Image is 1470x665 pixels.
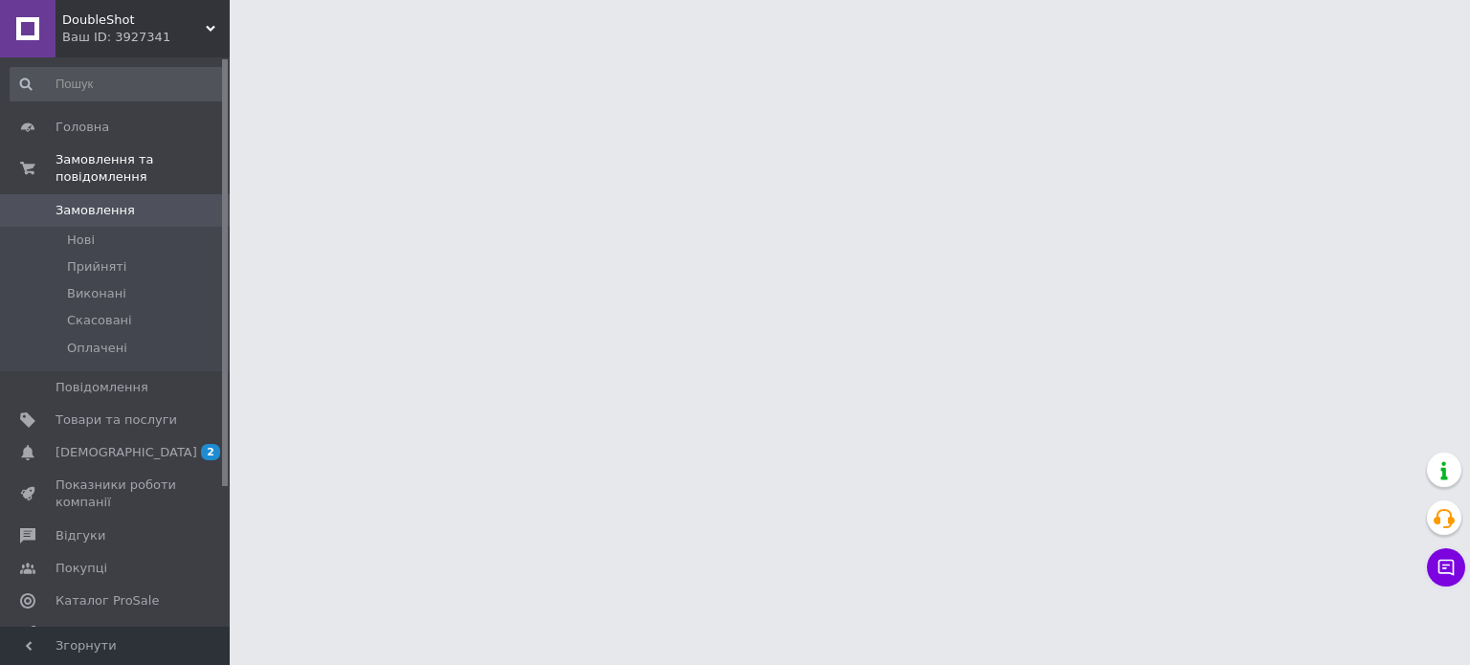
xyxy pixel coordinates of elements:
span: Скасовані [67,312,132,329]
span: [DEMOGRAPHIC_DATA] [56,444,197,461]
span: Каталог ProSale [56,592,159,610]
span: Замовлення [56,202,135,219]
span: Відгуки [56,527,105,544]
span: Товари та послуги [56,411,177,429]
span: Аналітика [56,625,122,642]
span: 2 [201,444,220,460]
span: Покупці [56,560,107,577]
span: Головна [56,119,109,136]
span: Нові [67,232,95,249]
button: Чат з покупцем [1427,548,1465,587]
div: Ваш ID: 3927341 [62,29,230,46]
input: Пошук [10,67,226,101]
span: Виконані [67,285,126,302]
span: Повідомлення [56,379,148,396]
span: Оплачені [67,340,127,357]
span: Замовлення та повідомлення [56,151,230,186]
span: Показники роботи компанії [56,477,177,511]
span: Прийняті [67,258,126,276]
span: DoubleShot [62,11,206,29]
